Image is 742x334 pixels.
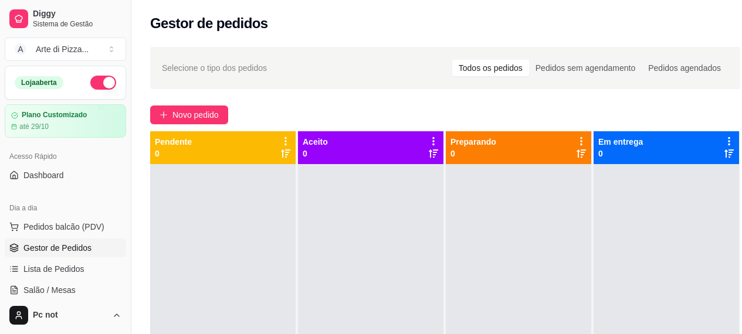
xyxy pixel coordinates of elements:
[36,43,89,55] div: Arte di Pizza ...
[90,76,116,90] button: Alterar Status
[155,148,192,159] p: 0
[5,238,126,257] a: Gestor de Pedidos
[15,43,26,55] span: A
[5,104,126,138] a: Plano Customizadoaté 29/10
[5,5,126,33] a: DiggySistema de Gestão
[23,284,76,296] span: Salão / Mesas
[23,242,92,254] span: Gestor de Pedidos
[598,148,643,159] p: 0
[23,221,104,233] span: Pedidos balcão (PDV)
[303,136,328,148] p: Aceito
[450,148,496,159] p: 0
[19,122,49,131] article: até 29/10
[150,14,268,33] h2: Gestor de pedidos
[23,263,84,275] span: Lista de Pedidos
[33,19,121,29] span: Sistema de Gestão
[452,60,529,76] div: Todos os pedidos
[160,111,168,119] span: plus
[5,147,126,166] div: Acesso Rápido
[155,136,192,148] p: Pendente
[150,105,228,124] button: Novo pedido
[23,169,64,181] span: Dashboard
[529,60,642,76] div: Pedidos sem agendamento
[303,148,328,159] p: 0
[642,60,727,76] div: Pedidos agendados
[172,108,219,121] span: Novo pedido
[5,199,126,217] div: Dia a dia
[33,310,107,321] span: Pc not
[5,281,126,299] a: Salão / Mesas
[598,136,643,148] p: Em entrega
[5,301,126,329] button: Pc not
[33,9,121,19] span: Diggy
[5,38,126,61] button: Select a team
[22,111,87,120] article: Plano Customizado
[5,217,126,236] button: Pedidos balcão (PDV)
[450,136,496,148] p: Preparando
[5,166,126,185] a: Dashboard
[162,62,267,74] span: Selecione o tipo dos pedidos
[15,76,63,89] div: Loja aberta
[5,260,126,278] a: Lista de Pedidos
